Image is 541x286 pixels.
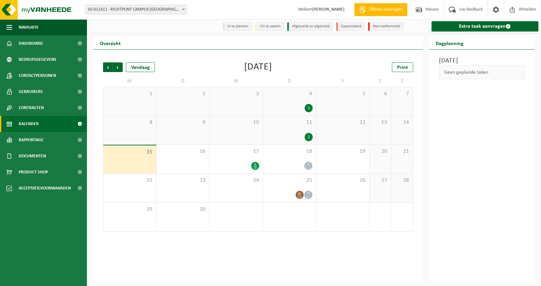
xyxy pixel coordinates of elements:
span: Print [397,65,408,70]
span: 11 [266,119,313,126]
span: Volgende [113,62,123,72]
span: 13 [373,119,388,126]
td: Z [391,75,413,87]
span: 12 [319,119,366,126]
div: Vandaag [126,62,155,72]
td: V [316,75,370,87]
h3: [DATE] [439,56,525,66]
span: 10 [213,119,260,126]
span: 16 [160,148,206,155]
a: Print [392,62,413,72]
span: 6 [373,90,388,97]
span: 29 [107,206,153,213]
li: In te plannen [223,22,252,31]
td: Z [370,75,391,87]
span: 7 [394,90,409,97]
span: 8 [107,119,153,126]
span: 21 [394,148,409,155]
li: Uit te voeren [255,22,284,31]
span: Rapportage [19,132,43,148]
span: Offerte aanvragen [367,6,404,13]
strong: [PERSON_NAME] [312,7,345,12]
span: 18 [266,148,313,155]
div: Geen geplande taken [439,66,525,79]
span: 15 [107,149,153,156]
span: 5 [319,90,366,97]
a: Offerte aanvragen [354,3,407,16]
td: D [157,75,210,87]
div: 2 [305,133,313,141]
span: 22 [107,177,153,184]
span: 19 [319,148,366,155]
span: 30 [160,206,206,213]
span: 25 [266,177,313,184]
h2: Overzicht [93,37,127,49]
h2: Dagplanning [429,37,470,49]
span: 1 [107,90,153,97]
span: 02-011411 - RICHTPUNT CAMPUS EEKLO - EEKLO [85,5,187,14]
td: W [210,75,263,87]
span: 26 [319,177,366,184]
span: Navigatie [19,19,39,35]
span: Kalender [19,116,39,132]
td: M [103,75,157,87]
span: Gebruikers [19,84,43,100]
td: D [263,75,317,87]
span: 20 [373,148,388,155]
span: Acceptatievoorwaarden [19,180,71,196]
span: 23 [160,177,206,184]
div: [DATE] [244,62,272,72]
li: Non-conformiteit [368,22,404,31]
span: 28 [394,177,409,184]
span: 24 [213,177,260,184]
span: 14 [394,119,409,126]
span: Documenten [19,148,46,164]
span: Bedrijfsgegevens [19,51,56,68]
span: Contactpersonen [19,68,56,84]
li: Geannuleerd [336,22,365,31]
span: Product Shop [19,164,48,180]
span: 3 [213,90,260,97]
div: 1 [305,104,313,112]
a: Extra taak aanvragen [432,21,539,32]
span: Contracten [19,100,44,116]
span: 9 [160,119,206,126]
span: 27 [373,177,388,184]
span: Vorige [103,62,113,72]
li: Afgewerkt en afgemeld [287,22,333,31]
span: Dashboard [19,35,43,51]
span: 2 [160,90,206,97]
span: 17 [213,148,260,155]
span: 4 [266,90,313,97]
